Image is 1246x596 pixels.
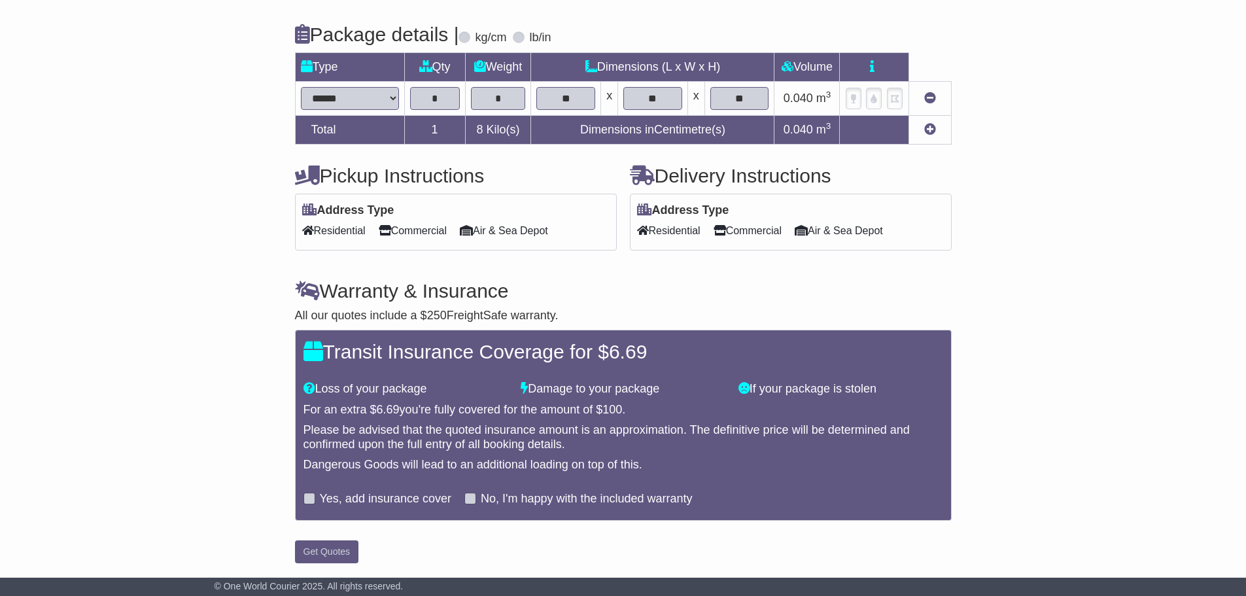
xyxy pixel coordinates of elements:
span: Air & Sea Depot [795,220,883,241]
td: Dimensions in Centimetre(s) [531,115,774,144]
span: 8 [476,123,483,136]
label: kg/cm [475,31,506,45]
h4: Pickup Instructions [295,165,617,186]
div: Dangerous Goods will lead to an additional loading on top of this. [303,458,943,472]
td: Total [295,115,404,144]
label: No, I'm happy with the included warranty [481,492,693,506]
span: © One World Courier 2025. All rights reserved. [215,581,404,591]
div: For an extra $ you're fully covered for the amount of $ . [303,403,943,417]
div: All our quotes include a $ FreightSafe warranty. [295,309,952,323]
span: 6.69 [609,341,647,362]
span: 0.040 [784,92,813,105]
a: Add new item [924,123,936,136]
h4: Package details | [295,24,459,45]
label: lb/in [529,31,551,45]
td: x [601,81,618,115]
td: Volume [774,52,840,81]
td: x [687,81,704,115]
div: Damage to your package [514,382,732,396]
span: Commercial [379,220,447,241]
span: Air & Sea Depot [460,220,548,241]
sup: 3 [826,90,831,99]
label: Address Type [302,203,394,218]
label: Yes, add insurance cover [320,492,451,506]
a: Remove this item [924,92,936,105]
span: m [816,123,831,136]
h4: Transit Insurance Coverage for $ [303,341,943,362]
td: Weight [465,52,531,81]
sup: 3 [826,121,831,131]
div: Please be advised that the quoted insurance amount is an approximation. The definitive price will... [303,423,943,451]
div: Loss of your package [297,382,515,396]
td: 1 [404,115,465,144]
td: Dimensions (L x W x H) [531,52,774,81]
h4: Warranty & Insurance [295,280,952,302]
span: Residential [637,220,701,241]
span: Residential [302,220,366,241]
td: Qty [404,52,465,81]
div: If your package is stolen [732,382,950,396]
label: Address Type [637,203,729,218]
span: 0.040 [784,123,813,136]
button: Get Quotes [295,540,359,563]
span: 6.69 [377,403,400,416]
span: 100 [602,403,622,416]
span: 250 [427,309,447,322]
h4: Delivery Instructions [630,165,952,186]
span: Commercial [714,220,782,241]
td: Kilo(s) [465,115,531,144]
span: m [816,92,831,105]
td: Type [295,52,404,81]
